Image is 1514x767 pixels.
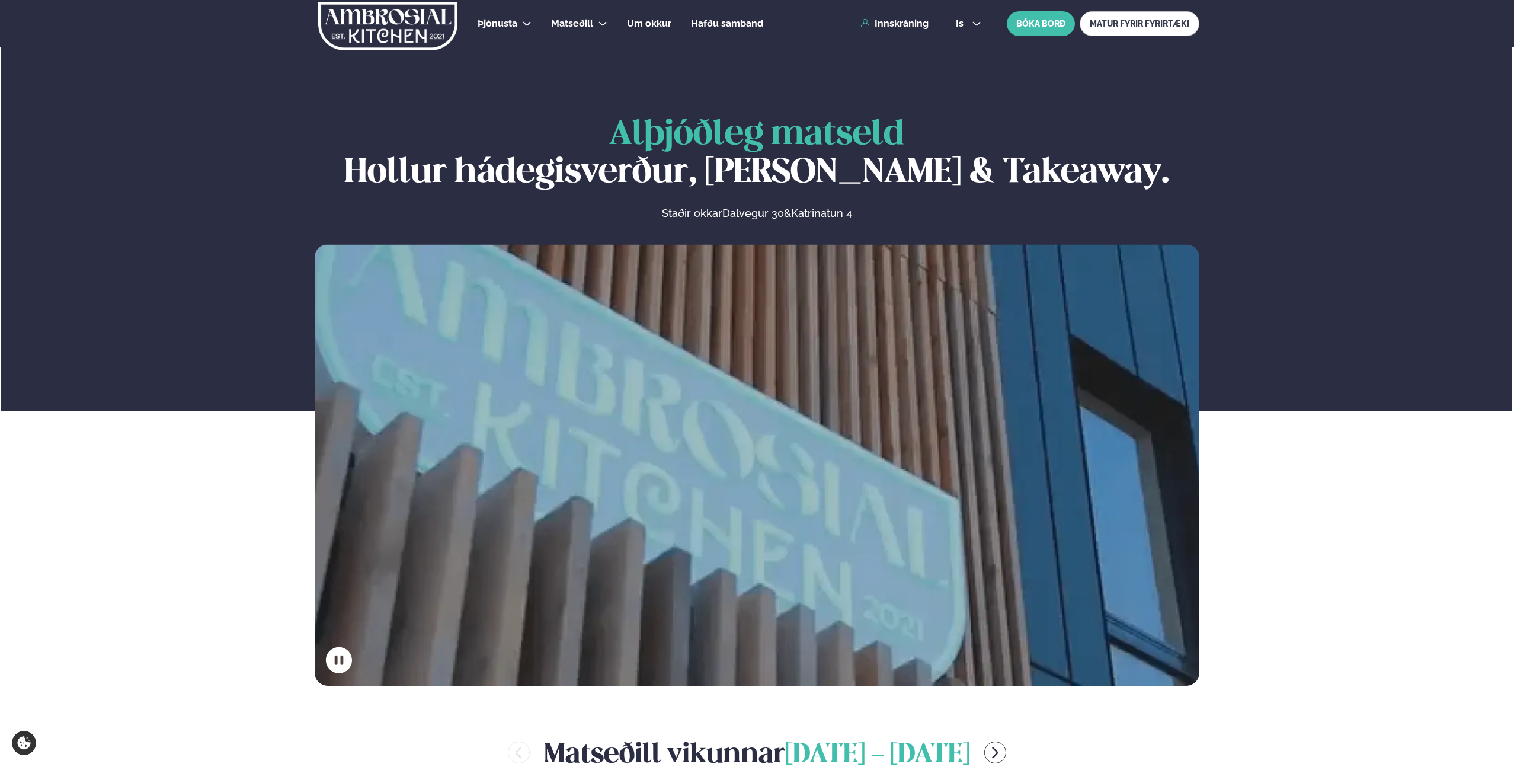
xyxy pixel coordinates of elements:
button: menu-btn-left [508,742,530,763]
a: Þjónusta [478,17,517,31]
img: logo [317,2,459,50]
button: is [946,19,991,28]
span: is [956,19,967,28]
span: Alþjóðleg matseld [609,119,904,151]
span: Matseðill [551,18,593,29]
p: Staðir okkar & [533,206,981,220]
a: Innskráning [860,18,929,29]
a: Matseðill [551,17,593,31]
button: BÓKA BORÐ [1007,11,1075,36]
a: Dalvegur 30 [722,206,784,220]
a: Um okkur [627,17,671,31]
span: Um okkur [627,18,671,29]
a: Katrinatun 4 [791,206,852,220]
h1: Hollur hádegisverður, [PERSON_NAME] & Takeaway. [315,116,1199,192]
a: Hafðu samband [691,17,763,31]
span: Þjónusta [478,18,517,29]
button: menu-btn-right [984,742,1006,763]
a: Cookie settings [12,731,36,755]
a: MATUR FYRIR FYRIRTÆKI [1080,11,1199,36]
span: Hafðu samband [691,18,763,29]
